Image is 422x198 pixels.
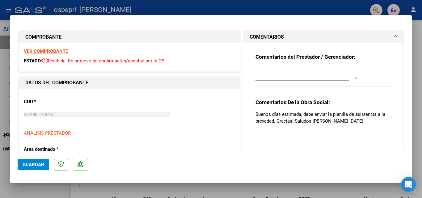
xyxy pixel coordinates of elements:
[25,80,88,86] strong: DATOS DEL COMPROBANTE
[255,54,355,60] strong: Comentarios del Prestador / Gerenciador:
[23,162,44,167] span: Guardar
[24,146,87,153] p: Area destinado *
[401,177,416,192] div: Open Intercom Messenger
[24,130,71,136] span: ANALISIS PRESTADOR
[24,98,87,105] p: CUIT
[243,31,403,43] mat-expansion-panel-header: COMENTARIOS
[250,33,284,41] h1: COMENTARIOS
[24,48,68,54] a: VER COMPROBANTE
[24,58,42,64] span: ESTADO:
[18,159,49,170] button: Guardar
[42,58,166,64] span: Recibida. En proceso de confirmacion/aceptac por la OS.
[255,99,330,105] strong: Comentarios De la Obra Social:
[25,34,61,40] strong: COMPROBANTE
[255,111,391,124] p: Buenos días estimada, debe enviar la planilla de asistencia a la brevedad. Gracias! Saludos [PERS...
[243,43,403,153] div: COMENTARIOS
